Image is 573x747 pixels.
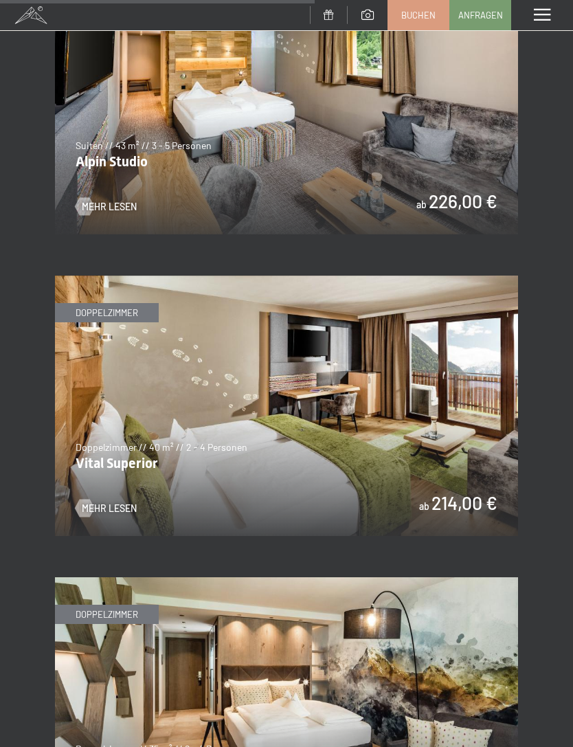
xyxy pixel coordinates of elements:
[401,9,436,21] span: Buchen
[82,200,137,214] span: Mehr Lesen
[450,1,510,30] a: Anfragen
[82,502,137,515] span: Mehr Lesen
[55,276,518,285] a: Vital Superior
[76,502,137,515] a: Mehr Lesen
[55,276,518,536] img: Vital Superior
[388,1,449,30] a: Buchen
[76,200,137,214] a: Mehr Lesen
[55,578,518,586] a: Junior
[458,9,503,21] span: Anfragen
